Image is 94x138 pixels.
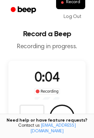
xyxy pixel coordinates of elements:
[5,43,89,51] p: Recording in progress.
[57,9,88,24] a: Log Out
[34,88,60,95] div: Recording
[30,124,76,134] a: [EMAIL_ADDRESS][DOMAIN_NAME]
[4,123,90,134] span: Contact us
[5,30,89,38] h1: Record a Beep
[19,105,44,130] button: Delete Audio Record
[34,72,60,85] span: 0:04
[6,4,42,16] a: Beep
[50,105,75,130] button: Save Audio Record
